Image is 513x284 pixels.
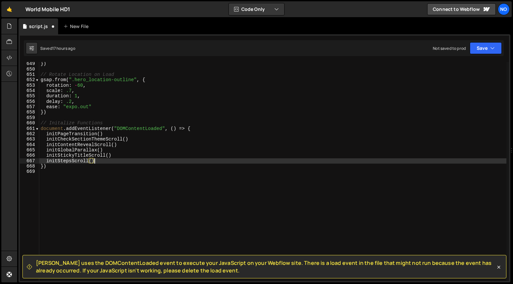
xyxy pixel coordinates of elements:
button: Save [470,42,502,54]
div: 649 [20,61,39,66]
div: 17 hours ago [52,46,75,51]
div: Not saved to prod [433,46,466,51]
a: 🤙 [1,1,17,17]
div: Saved [40,46,75,51]
div: 666 [20,153,39,158]
div: 662 [20,131,39,137]
div: 655 [20,93,39,99]
div: 665 [20,147,39,153]
div: 659 [20,115,39,120]
div: 663 [20,137,39,142]
a: No [498,3,510,15]
div: 652 [20,77,39,82]
div: New File [63,23,91,30]
div: script.js [29,23,48,30]
div: 658 [20,110,39,115]
div: World Mobile HD1 [25,5,70,13]
a: Connect to Webflow [427,3,496,15]
div: 653 [20,83,39,88]
div: 651 [20,72,39,77]
div: 657 [20,104,39,110]
div: 669 [20,169,39,174]
div: 668 [20,164,39,169]
div: 654 [20,88,39,93]
div: 664 [20,142,39,147]
div: 650 [20,67,39,72]
div: 667 [20,158,39,164]
div: 656 [20,99,39,104]
div: 661 [20,126,39,131]
button: Code Only [229,3,284,15]
span: [PERSON_NAME] uses the DOMContentLoaded event to execute your JavaScript on your Webflow site. Th... [36,259,496,274]
div: 660 [20,120,39,126]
